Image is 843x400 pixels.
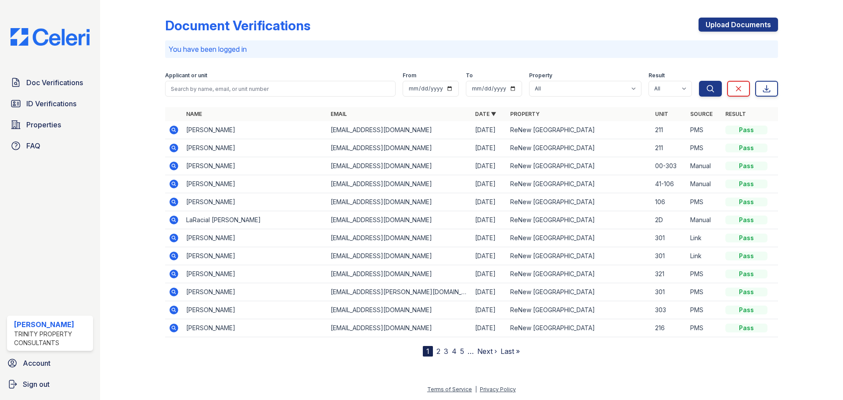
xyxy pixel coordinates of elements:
[183,301,327,319] td: [PERSON_NAME]
[687,283,722,301] td: PMS
[23,379,50,389] span: Sign out
[7,116,93,133] a: Properties
[725,234,767,242] div: Pass
[327,157,472,175] td: [EMAIL_ADDRESS][DOMAIN_NAME]
[510,111,540,117] a: Property
[4,28,97,46] img: CE_Logo_Blue-a8612792a0a2168367f1c8372b55b34899dd931a85d93a1a3d3e32e68fde9ad4.png
[507,283,651,301] td: ReNew [GEOGRAPHIC_DATA]
[7,137,93,155] a: FAQ
[472,301,507,319] td: [DATE]
[507,229,651,247] td: ReNew [GEOGRAPHIC_DATA]
[327,175,472,193] td: [EMAIL_ADDRESS][DOMAIN_NAME]
[4,375,97,393] a: Sign out
[444,347,448,356] a: 3
[327,265,472,283] td: [EMAIL_ADDRESS][DOMAIN_NAME]
[436,347,440,356] a: 2
[687,139,722,157] td: PMS
[472,229,507,247] td: [DATE]
[165,18,310,33] div: Document Verifications
[7,74,93,91] a: Doc Verifications
[652,211,687,229] td: 2D
[186,111,202,117] a: Name
[14,319,90,330] div: [PERSON_NAME]
[427,386,472,393] a: Terms of Service
[472,157,507,175] td: [DATE]
[687,247,722,265] td: Link
[472,211,507,229] td: [DATE]
[507,211,651,229] td: ReNew [GEOGRAPHIC_DATA]
[468,346,474,357] span: …
[507,193,651,211] td: ReNew [GEOGRAPHIC_DATA]
[725,324,767,332] div: Pass
[652,265,687,283] td: 321
[472,319,507,337] td: [DATE]
[507,319,651,337] td: ReNew [GEOGRAPHIC_DATA]
[725,252,767,260] div: Pass
[183,193,327,211] td: [PERSON_NAME]
[165,72,207,79] label: Applicant or unit
[331,111,347,117] a: Email
[183,139,327,157] td: [PERSON_NAME]
[169,44,775,54] p: You have been logged in
[687,175,722,193] td: Manual
[26,98,76,109] span: ID Verifications
[327,139,472,157] td: [EMAIL_ADDRESS][DOMAIN_NAME]
[23,358,50,368] span: Account
[165,81,396,97] input: Search by name, email, or unit number
[507,175,651,193] td: ReNew [GEOGRAPHIC_DATA]
[690,111,713,117] a: Source
[472,175,507,193] td: [DATE]
[652,247,687,265] td: 301
[725,111,746,117] a: Result
[652,175,687,193] td: 41-106
[472,193,507,211] td: [DATE]
[687,157,722,175] td: Manual
[183,175,327,193] td: [PERSON_NAME]
[472,139,507,157] td: [DATE]
[472,283,507,301] td: [DATE]
[466,72,473,79] label: To
[725,270,767,278] div: Pass
[687,121,722,139] td: PMS
[652,283,687,301] td: 301
[423,346,433,357] div: 1
[327,301,472,319] td: [EMAIL_ADDRESS][DOMAIN_NAME]
[725,198,767,206] div: Pass
[507,121,651,139] td: ReNew [GEOGRAPHIC_DATA]
[327,121,472,139] td: [EMAIL_ADDRESS][DOMAIN_NAME]
[472,265,507,283] td: [DATE]
[26,141,40,151] span: FAQ
[507,139,651,157] td: ReNew [GEOGRAPHIC_DATA]
[26,77,83,88] span: Doc Verifications
[327,247,472,265] td: [EMAIL_ADDRESS][DOMAIN_NAME]
[652,301,687,319] td: 303
[7,95,93,112] a: ID Verifications
[652,157,687,175] td: 00-303
[501,347,520,356] a: Last »
[477,347,497,356] a: Next ›
[648,72,665,79] label: Result
[655,111,668,117] a: Unit
[725,288,767,296] div: Pass
[183,265,327,283] td: [PERSON_NAME]
[4,354,97,372] a: Account
[725,216,767,224] div: Pass
[183,247,327,265] td: [PERSON_NAME]
[472,121,507,139] td: [DATE]
[14,330,90,347] div: Trinity Property Consultants
[529,72,552,79] label: Property
[183,283,327,301] td: [PERSON_NAME]
[687,211,722,229] td: Manual
[183,157,327,175] td: [PERSON_NAME]
[26,119,61,130] span: Properties
[725,180,767,188] div: Pass
[687,229,722,247] td: Link
[687,319,722,337] td: PMS
[452,347,457,356] a: 4
[183,121,327,139] td: [PERSON_NAME]
[687,265,722,283] td: PMS
[652,193,687,211] td: 106
[507,157,651,175] td: ReNew [GEOGRAPHIC_DATA]
[472,247,507,265] td: [DATE]
[327,211,472,229] td: [EMAIL_ADDRESS][DOMAIN_NAME]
